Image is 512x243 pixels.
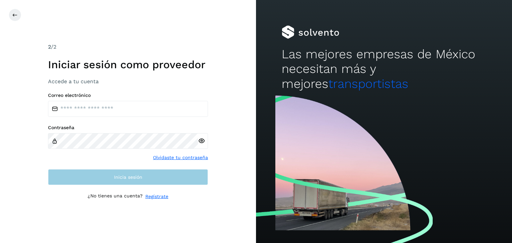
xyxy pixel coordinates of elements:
span: transportistas [328,77,408,91]
div: /2 [48,43,208,51]
label: Correo electrónico [48,93,208,98]
h2: Las mejores empresas de México necesitan más y mejores [282,47,486,91]
h3: Accede a tu cuenta [48,78,208,85]
h1: Iniciar sesión como proveedor [48,58,208,71]
button: Inicia sesión [48,169,208,185]
a: Regístrate [145,193,168,200]
span: 2 [48,44,51,50]
span: Inicia sesión [114,175,142,179]
label: Contraseña [48,125,208,130]
p: ¿No tienes una cuenta? [88,193,143,200]
a: Olvidaste tu contraseña [153,154,208,161]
